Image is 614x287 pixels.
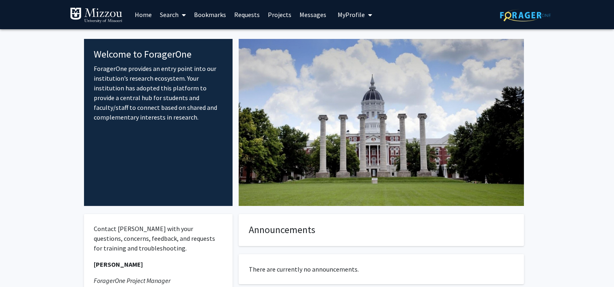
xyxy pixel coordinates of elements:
[500,9,551,21] img: ForagerOne Logo
[230,0,264,29] a: Requests
[131,0,156,29] a: Home
[249,224,514,236] h4: Announcements
[94,224,223,253] p: Contact [PERSON_NAME] with your questions, concerns, feedback, and requests for training and trou...
[156,0,190,29] a: Search
[239,39,524,206] img: Cover Image
[94,260,143,268] strong: [PERSON_NAME]
[94,64,223,122] p: ForagerOne provides an entry point into our institution’s research ecosystem. Your institution ha...
[94,276,170,285] em: ForagerOne Project Manager
[70,7,123,24] img: University of Missouri Logo
[6,251,34,281] iframe: Chat
[249,264,514,274] p: There are currently no announcements.
[338,11,365,19] span: My Profile
[295,0,330,29] a: Messages
[264,0,295,29] a: Projects
[94,49,223,60] h4: Welcome to ForagerOne
[190,0,230,29] a: Bookmarks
